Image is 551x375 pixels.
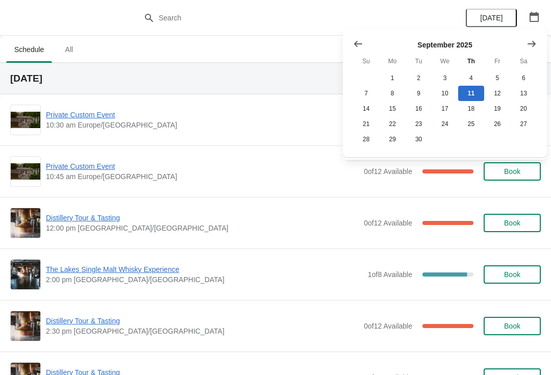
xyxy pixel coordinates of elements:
[511,116,537,132] button: Saturday September 27 2025
[432,70,458,86] button: Wednesday September 3 2025
[364,167,412,176] span: 0 of 12 Available
[46,110,359,120] span: Private Custom Event
[11,311,40,341] img: Distillery Tour & Tasting | | 2:30 pm Europe/London
[46,171,359,182] span: 10:45 am Europe/[GEOGRAPHIC_DATA]
[349,35,367,53] button: Show previous month, August 2025
[458,86,484,101] button: Today Thursday September 11 2025
[406,101,432,116] button: Tuesday September 16 2025
[353,52,379,70] th: Sunday
[458,101,484,116] button: Thursday September 18 2025
[353,101,379,116] button: Sunday September 14 2025
[379,132,405,147] button: Monday September 29 2025
[379,86,405,101] button: Monday September 8 2025
[379,101,405,116] button: Monday September 15 2025
[353,116,379,132] button: Sunday September 21 2025
[46,120,359,130] span: 10:30 am Europe/[GEOGRAPHIC_DATA]
[56,40,82,59] span: All
[484,101,510,116] button: Friday September 19 2025
[484,116,510,132] button: Friday September 26 2025
[6,40,52,59] span: Schedule
[484,70,510,86] button: Friday September 5 2025
[158,9,413,27] input: Search
[406,86,432,101] button: Tuesday September 9 2025
[46,213,359,223] span: Distillery Tour & Tasting
[11,163,40,180] img: Private Custom Event | | 10:45 am Europe/London
[379,52,405,70] th: Monday
[46,161,359,171] span: Private Custom Event
[504,270,520,279] span: Book
[379,70,405,86] button: Monday September 1 2025
[46,274,363,285] span: 2:00 pm [GEOGRAPHIC_DATA]/[GEOGRAPHIC_DATA]
[504,219,520,227] span: Book
[379,116,405,132] button: Monday September 22 2025
[406,52,432,70] th: Tuesday
[353,86,379,101] button: Sunday September 7 2025
[364,322,412,330] span: 0 of 12 Available
[46,326,359,336] span: 2:30 pm [GEOGRAPHIC_DATA]/[GEOGRAPHIC_DATA]
[406,116,432,132] button: Tuesday September 23 2025
[504,167,520,176] span: Book
[11,208,40,238] img: Distillery Tour & Tasting | | 12:00 pm Europe/London
[432,116,458,132] button: Wednesday September 24 2025
[504,322,520,330] span: Book
[432,86,458,101] button: Wednesday September 10 2025
[364,219,412,227] span: 0 of 12 Available
[511,101,537,116] button: Saturday September 20 2025
[10,73,541,84] h2: [DATE]
[484,162,541,181] button: Book
[368,270,412,279] span: 1 of 8 Available
[406,70,432,86] button: Tuesday September 2 2025
[11,112,40,129] img: Private Custom Event | | 10:30 am Europe/London
[458,70,484,86] button: Thursday September 4 2025
[406,132,432,147] button: Tuesday September 30 2025
[511,52,537,70] th: Saturday
[484,52,510,70] th: Friday
[480,14,503,22] span: [DATE]
[46,316,359,326] span: Distillery Tour & Tasting
[511,86,537,101] button: Saturday September 13 2025
[466,9,517,27] button: [DATE]
[484,214,541,232] button: Book
[11,260,40,289] img: The Lakes Single Malt Whisky Experience | | 2:00 pm Europe/London
[46,223,359,233] span: 12:00 pm [GEOGRAPHIC_DATA]/[GEOGRAPHIC_DATA]
[484,86,510,101] button: Friday September 12 2025
[353,132,379,147] button: Sunday September 28 2025
[511,70,537,86] button: Saturday September 6 2025
[484,265,541,284] button: Book
[458,116,484,132] button: Thursday September 25 2025
[458,52,484,70] th: Thursday
[432,52,458,70] th: Wednesday
[522,35,541,53] button: Show next month, October 2025
[46,264,363,274] span: The Lakes Single Malt Whisky Experience
[432,101,458,116] button: Wednesday September 17 2025
[484,317,541,335] button: Book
